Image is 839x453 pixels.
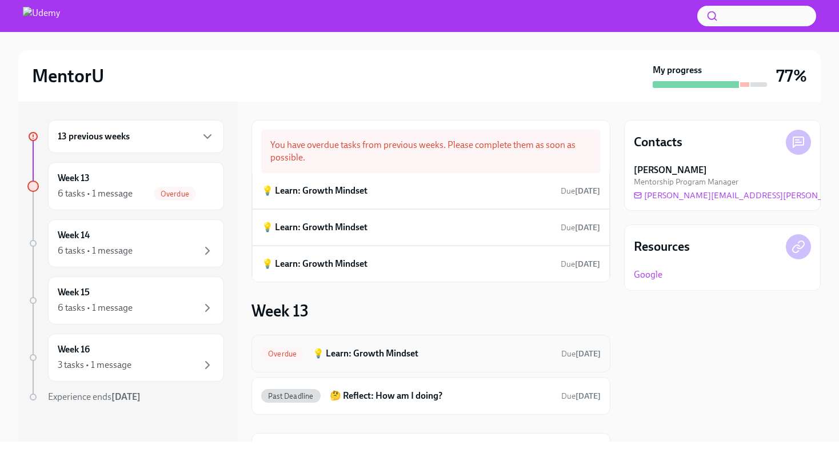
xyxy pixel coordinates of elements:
strong: [PERSON_NAME] [634,164,707,177]
h6: 🤔 Reflect: How am I doing? [330,390,552,402]
a: 💡 Learn: Growth MindsetDue[DATE] [262,182,600,199]
h6: 💡 Learn: Growth Mindset [313,347,552,360]
strong: [DATE] [111,391,141,402]
h6: 💡 Learn: Growth Mindset [262,258,367,270]
strong: [DATE] [575,259,600,269]
div: 3 tasks • 1 message [58,359,131,371]
strong: [DATE] [575,186,600,196]
h4: Resources [634,238,690,255]
strong: [DATE] [576,391,601,401]
a: 💡 Learn: Growth MindsetDue[DATE] [262,219,600,236]
span: Due [561,223,600,232]
span: August 16th, 2025 05:00 [561,259,600,270]
h2: MentorU [32,65,104,87]
span: Mentorship Program Manager [634,177,738,187]
span: Overdue [154,190,196,198]
span: Due [561,349,601,359]
div: You have overdue tasks from previous weeks. Please complete them as soon as possible. [261,130,601,173]
div: 6 tasks • 1 message [58,187,133,200]
h6: Week 13 [58,172,90,185]
img: Udemy [23,7,60,25]
a: Week 136 tasks • 1 messageOverdue [27,162,224,210]
span: August 23rd, 2025 05:00 [561,391,601,402]
h6: 13 previous weeks [58,130,130,143]
span: Past Deadline [261,392,321,400]
span: August 9th, 2025 05:00 [561,222,600,233]
strong: [DATE] [575,223,600,232]
h6: 💡 Learn: Growth Mindset [262,221,367,234]
h6: Week 16 [58,343,90,356]
h6: 💡 Learn: Growth Mindset [262,185,367,197]
div: 6 tasks • 1 message [58,244,133,257]
h6: Week 15 [58,286,90,299]
span: Due [561,186,600,196]
strong: My progress [653,64,702,77]
div: 6 tasks • 1 message [58,302,133,314]
h3: Week 13 [251,300,309,321]
a: Past Deadline🤔 Reflect: How am I doing?Due[DATE] [261,387,601,405]
a: Overdue💡 Learn: Growth MindsetDue[DATE] [261,344,601,363]
span: Due [561,259,600,269]
h4: Contacts [634,134,682,151]
span: July 12th, 2025 05:00 [561,186,600,197]
a: Week 146 tasks • 1 message [27,219,224,267]
h3: 77% [776,66,807,86]
strong: [DATE] [576,349,601,359]
a: Week 156 tasks • 1 message [27,276,224,324]
a: Google [634,268,662,281]
span: Overdue [261,350,303,358]
a: Week 163 tasks • 1 message [27,334,224,382]
span: Experience ends [48,391,141,402]
span: August 23rd, 2025 05:00 [561,348,601,359]
div: 13 previous weeks [48,120,224,153]
h6: Week 14 [58,229,90,242]
a: 💡 Learn: Growth MindsetDue[DATE] [262,255,600,272]
span: Due [561,391,601,401]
